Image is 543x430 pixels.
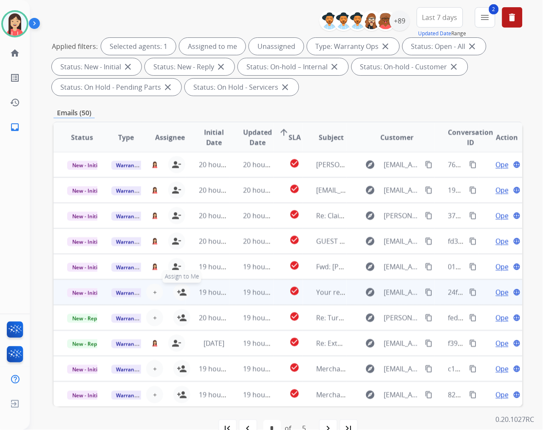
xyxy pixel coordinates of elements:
[365,236,376,246] mat-icon: explore
[365,287,376,297] mat-icon: explore
[384,236,421,246] span: [EMAIL_ADDRESS][DOMAIN_NAME]
[425,339,433,347] mat-icon: content_copy
[153,313,157,323] span: +
[10,73,20,83] mat-icon: list_alt
[111,161,155,170] span: Warranty Ops
[3,12,27,36] img: avatar
[199,160,241,169] span: 20 hours ago
[155,132,185,142] span: Assignee
[479,122,523,152] th: Action
[469,263,477,271] mat-icon: content_copy
[243,127,272,148] span: Updated Date
[469,186,477,194] mat-icon: content_copy
[153,390,157,400] span: +
[172,185,182,195] mat-icon: person_remove
[172,159,182,170] mat-icon: person_remove
[173,284,190,301] button: Assign to Me
[10,48,20,58] mat-icon: home
[384,211,421,221] span: [PERSON_NAME][EMAIL_ADDRESS][DOMAIN_NAME]
[67,339,106,348] span: New - Reply
[243,288,285,297] span: 19 hours ago
[179,38,246,55] div: Assigned to me
[243,339,285,348] span: 19 hours ago
[67,365,107,374] span: New - Initial
[243,313,285,322] span: 19 hours ago
[204,339,225,348] span: [DATE]
[67,263,107,272] span: New - Initial
[513,212,521,219] mat-icon: language
[317,211,509,220] span: Re: Claim Approved Order # 608178 Refund to Orig Payment
[10,97,20,108] mat-icon: history
[513,365,521,373] mat-icon: language
[425,161,433,168] mat-icon: content_copy
[199,127,229,148] span: Initial Date
[199,288,241,297] span: 19 hours ago
[10,122,20,132] mat-icon: inbox
[153,364,157,374] span: +
[290,286,300,296] mat-icon: check_circle
[111,365,155,374] span: Warranty Ops
[496,313,513,323] span: Open
[307,38,399,55] div: Type: Warranty Ops
[317,364,485,373] span: Merchant Escalation Notification for Request 659185
[111,263,155,272] span: Warranty Ops
[199,262,241,271] span: 19 hours ago
[199,364,241,373] span: 19 hours ago
[365,159,376,170] mat-icon: explore
[425,391,433,399] mat-icon: content_copy
[146,386,163,403] button: +
[425,314,433,322] mat-icon: content_copy
[111,339,155,348] span: Warranty Ops
[111,288,155,297] span: Warranty Ops
[238,58,348,75] div: Status: On-hold – Internal
[384,364,421,374] span: [EMAIL_ADDRESS][DOMAIN_NAME]
[403,38,486,55] div: Status: Open - All
[67,391,107,400] span: New - Initial
[199,390,241,399] span: 19 hours ago
[152,340,158,346] img: agent-avatar
[317,236,451,246] span: GUEST [PERSON_NAME]/ SO# 054D348190
[513,339,521,347] mat-icon: language
[496,390,513,400] span: Open
[469,391,477,399] mat-icon: content_copy
[249,38,304,55] div: Unassigned
[290,311,300,322] mat-icon: check_circle
[449,62,459,72] mat-icon: close
[513,237,521,245] mat-icon: language
[384,159,421,170] span: [EMAIL_ADDRESS][DOMAIN_NAME]
[496,338,513,348] span: Open
[152,161,158,168] img: agent-avatar
[496,364,513,374] span: Open
[290,388,300,399] mat-icon: check_circle
[172,338,182,348] mat-icon: person_remove
[496,262,513,272] span: Open
[163,270,201,283] span: Assign to Me
[422,16,458,19] span: Last 7 days
[290,184,300,194] mat-icon: check_circle
[469,365,477,373] mat-icon: content_copy
[101,38,176,55] div: Selected agents: 1
[365,338,376,348] mat-icon: explore
[469,161,477,168] mat-icon: content_copy
[52,58,141,75] div: Status: New - Initial
[67,212,107,221] span: New - Initial
[52,79,181,96] div: Status: On Hold - Pending Parts
[425,186,433,194] mat-icon: content_copy
[177,287,187,297] mat-icon: person_add
[243,262,285,271] span: 19 hours ago
[384,185,421,195] span: [EMAIL_ADDRESS][DOMAIN_NAME]
[419,30,452,37] button: Updated Date
[496,236,513,246] span: Open
[381,132,414,142] span: Customer
[425,237,433,245] mat-icon: content_copy
[172,211,182,221] mat-icon: person_remove
[199,236,241,246] span: 20 hours ago
[448,127,494,148] span: Conversation ID
[146,360,163,377] button: +
[384,313,421,323] span: [PERSON_NAME][EMAIL_ADDRESS][PERSON_NAME][DOMAIN_NAME]
[111,186,155,195] span: Warranty Ops
[243,160,285,169] span: 20 hours ago
[513,263,521,271] mat-icon: language
[111,237,155,246] span: Warranty Ops
[480,12,490,23] mat-icon: menu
